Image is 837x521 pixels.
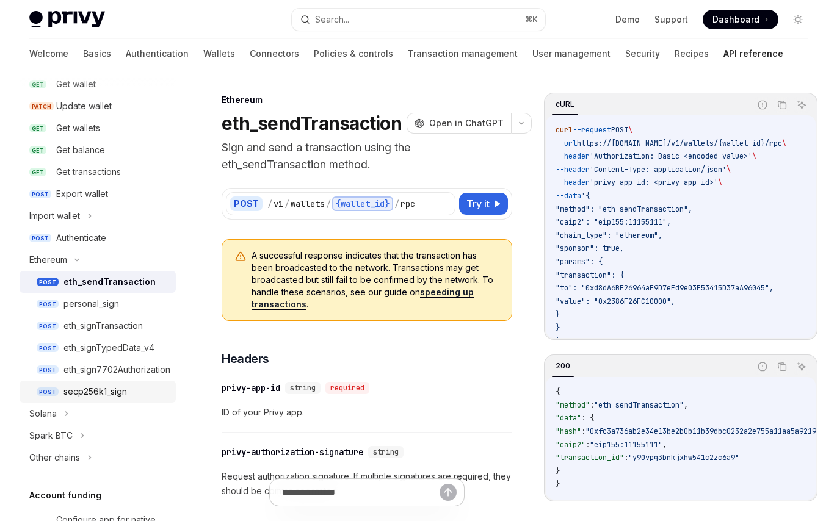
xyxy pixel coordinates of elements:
div: required [325,382,369,394]
span: ID of your Privy app. [222,405,512,420]
div: eth_signTransaction [63,318,143,333]
span: "data" [556,413,581,423]
span: "caip2": "eip155:11155111", [556,217,671,227]
span: POST [37,322,59,331]
span: \ [628,125,632,135]
span: --header [556,151,590,161]
span: : { [581,413,594,423]
a: POSTAuthenticate [20,227,176,249]
span: "hash" [556,426,581,436]
a: API reference [723,39,783,68]
span: Try it [466,196,490,211]
span: 'Content-Type: application/json' [590,165,726,174]
div: eth_signTypedData_v4 [63,340,154,355]
span: } [556,466,560,476]
div: Search... [315,12,349,27]
div: Update wallet [56,99,112,113]
div: eth_sendTransaction [63,275,156,289]
span: --header [556,178,590,187]
div: Get transactions [56,165,121,179]
span: curl [556,125,573,135]
span: Request authorization signature. If multiple signatures are required, they should be comma separa... [222,469,512,498]
svg: Warning [234,251,247,263]
span: GET [29,124,46,133]
span: Dashboard [712,13,759,26]
p: Sign and send a transaction using the eth_sendTransaction method. [222,139,512,173]
a: POSTExport wallet [20,183,176,205]
span: : [590,400,594,410]
span: string [290,383,316,393]
span: "method": "eth_sendTransaction", [556,204,692,214]
span: } [556,323,560,332]
a: POSTsecp256k1_sign [20,381,176,403]
img: light logo [29,11,105,28]
div: {wallet_id} [332,196,393,211]
span: --request [573,125,611,135]
span: }' [556,336,564,346]
div: Export wallet [56,187,108,201]
span: { [556,387,560,397]
div: Get wallets [56,121,100,135]
span: POST [37,387,59,397]
span: "params": { [556,257,603,267]
a: Authentication [126,39,189,68]
div: POST [230,196,263,211]
span: POST [29,190,51,199]
span: GET [29,146,46,155]
span: GET [29,168,46,177]
div: / [326,198,331,210]
span: POST [37,278,59,287]
span: 'privy-app-id: <privy-app-id>' [590,178,718,187]
a: Recipes [675,39,709,68]
span: POST [37,365,59,375]
button: Report incorrect code [755,359,770,375]
span: --url [556,138,577,148]
span: "transaction": { [556,270,624,280]
div: Authenticate [56,231,106,245]
span: --header [556,165,590,174]
a: Policies & controls [314,39,393,68]
span: , [662,440,667,450]
a: GETGet balance [20,139,176,161]
span: "eip155:11155111" [590,440,662,450]
a: Connectors [250,39,299,68]
button: Copy the contents from the code block [774,97,790,113]
span: A successful response indicates that the transaction has been broadcasted to the network. Transac... [252,250,499,311]
span: \ [752,151,756,161]
h5: Account funding [29,488,101,503]
button: Ask AI [794,97,810,113]
span: Open in ChatGPT [429,117,504,129]
span: "y90vpg3bnkjxhw541c2zc6a9" [628,453,739,462]
span: ⌘ K [525,15,538,24]
div: secp256k1_sign [63,384,127,399]
span: POST [611,125,628,135]
span: "value": "0x2386F26FC10000", [556,296,675,306]
span: POST [29,234,51,243]
button: Try it [459,193,508,215]
a: User management [532,39,611,68]
span: \ [726,165,731,174]
a: Support [654,13,688,26]
button: Toggle dark mode [788,10,808,29]
span: 'Authorization: Basic <encoded-value>' [590,151,752,161]
div: / [267,198,272,210]
div: Ethereum [29,253,67,267]
span: "eth_sendTransaction" [594,400,684,410]
a: Wallets [203,39,235,68]
span: : [624,453,628,462]
span: "chain_type": "ethereum", [556,231,662,240]
div: v1 [274,198,283,210]
div: Get balance [56,143,105,157]
h1: eth_sendTransaction [222,112,402,134]
span: PATCH [29,102,54,111]
span: "to": "0xd8dA6BF26964aF9D7eEd9e03E53415D37aA96045", [556,283,774,293]
span: : [581,426,585,436]
span: https://[DOMAIN_NAME]/v1/wallets/{wallet_id}/rpc [577,138,782,148]
a: Basics [83,39,111,68]
a: POSTpersonal_sign [20,293,176,315]
button: Search...⌘K [292,9,545,31]
a: PATCHUpdate wallet [20,95,176,117]
span: "caip2" [556,440,585,450]
span: "method" [556,400,590,410]
a: Demo [615,13,640,26]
